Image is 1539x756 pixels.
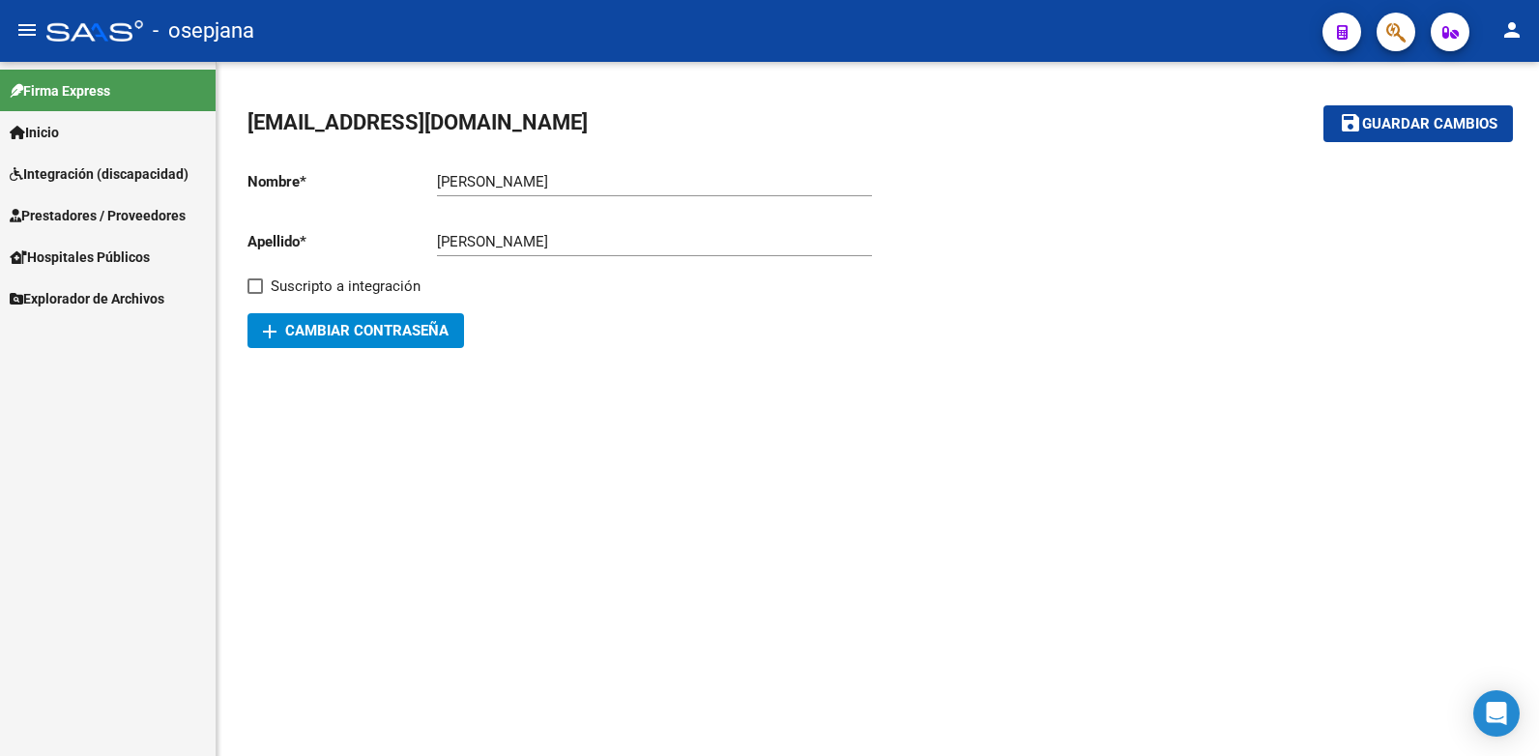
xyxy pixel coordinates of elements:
[247,313,464,348] button: Cambiar Contraseña
[263,322,449,339] span: Cambiar Contraseña
[1473,690,1520,737] div: Open Intercom Messenger
[10,80,110,102] span: Firma Express
[258,320,281,343] mat-icon: add
[247,171,437,192] p: Nombre
[10,163,189,185] span: Integración (discapacidad)
[1323,105,1513,141] button: Guardar cambios
[247,231,437,252] p: Apellido
[10,122,59,143] span: Inicio
[10,288,164,309] span: Explorador de Archivos
[1339,111,1362,134] mat-icon: save
[15,18,39,42] mat-icon: menu
[247,110,588,134] span: [EMAIL_ADDRESS][DOMAIN_NAME]
[1362,116,1497,133] span: Guardar cambios
[1500,18,1524,42] mat-icon: person
[271,275,421,298] span: Suscripto a integración
[153,10,254,52] span: - osepjana
[10,247,150,268] span: Hospitales Públicos
[10,205,186,226] span: Prestadores / Proveedores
